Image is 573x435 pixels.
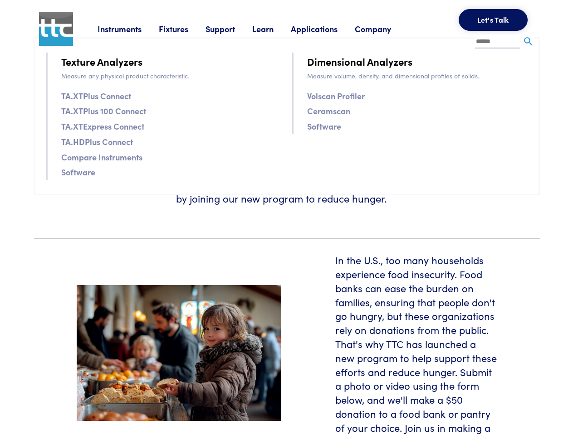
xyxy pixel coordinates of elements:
a: Dimensional Analyzers [307,53,412,69]
a: Software [307,120,341,133]
p: Measure any physical product characteristic. [61,71,281,81]
a: Support [206,23,252,34]
a: Fixtures [159,23,206,34]
a: Software [61,165,95,179]
a: Learn [252,23,291,34]
a: Applications [291,23,355,34]
a: TA.XTPlus 100 Connect [61,104,146,117]
a: Ceramscan [307,104,350,117]
a: Company [355,23,408,34]
a: TA.HDPlus Connect [61,135,133,148]
a: Texture Analyzers [61,53,142,69]
img: food-pantry-header.jpeg [77,285,281,421]
a: Volscan Profiler [307,89,365,102]
a: Instruments [98,23,159,34]
a: Compare Instruments [61,150,142,164]
p: Measure volume, density, and dimensional profiles of solids. [307,71,527,81]
button: Let's Talk [459,9,528,31]
img: ttc_logo_1x1_v1.0.png [39,12,73,46]
a: TA.XTExpress Connect [61,120,144,133]
a: TA.XTPlus Connect [61,89,131,102]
